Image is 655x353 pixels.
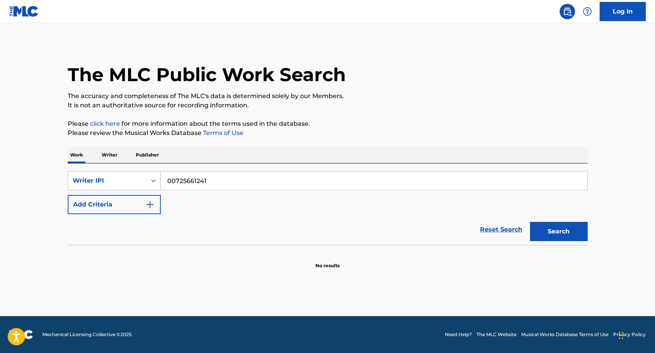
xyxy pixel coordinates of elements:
a: Need Help? [445,331,472,338]
p: Please for more information about the terms used in the database. [68,119,588,128]
span: Mechanical Licensing Collective © 2025 [42,331,132,338]
img: MLC Logo [9,6,39,17]
div: Help [580,4,595,19]
p: The accuracy and completeness of The MLC's data is determined solely by our Members. [68,92,588,101]
a: Reset Search [476,221,526,238]
form: Search Form [68,171,588,245]
a: Musical Works Database Terms of Use [521,331,608,338]
iframe: Chat Widget [617,316,655,353]
a: Log In [600,2,646,21]
p: Publisher [133,147,161,163]
h1: The MLC Public Work Search [68,63,346,86]
img: 9d2ae6d4665cec9f34b9.svg [145,200,155,209]
a: The MLC Website [477,331,517,338]
div: Writer IPI [73,176,142,185]
a: click here [90,120,120,127]
img: help [583,7,592,16]
p: Work [68,147,85,163]
img: logo [9,330,33,339]
p: It is not an authoritative source for recording information. [68,101,588,110]
button: Search [530,222,588,241]
a: Terms of Use [202,129,243,137]
p: Please review the Musical Works Database [68,128,588,138]
p: No results [315,253,340,269]
a: Public Search [560,4,575,19]
img: search [563,7,572,16]
a: Privacy Policy [613,331,646,338]
p: Writer [99,147,120,163]
div: Drag [619,324,623,347]
button: Add Criteria [68,195,161,214]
